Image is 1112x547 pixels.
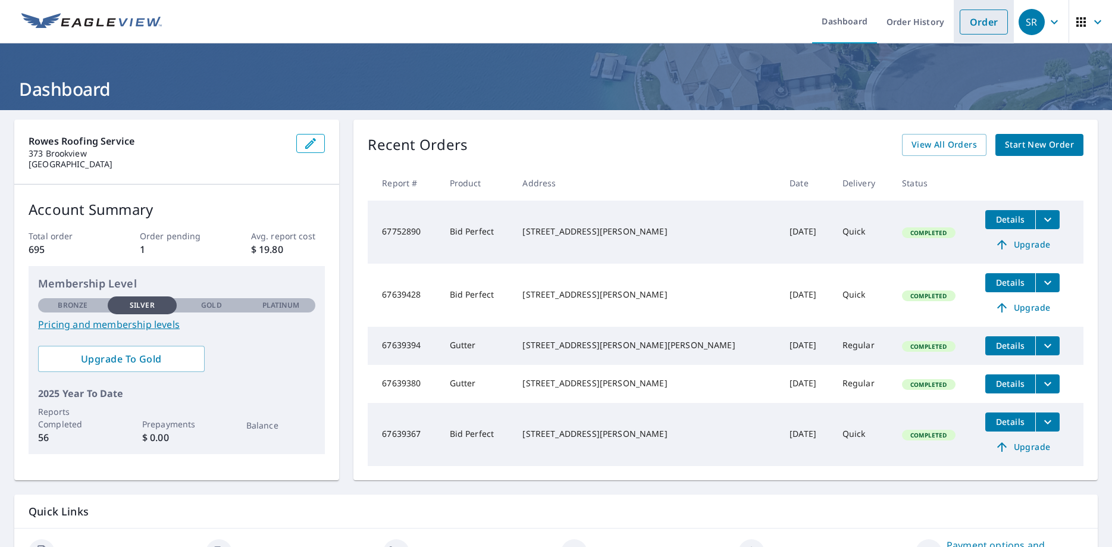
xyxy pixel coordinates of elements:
span: Completed [903,431,954,439]
span: Completed [903,342,954,351]
button: filesDropdownBtn-67639380 [1035,374,1060,393]
p: 56 [38,430,108,445]
td: [DATE] [780,264,833,327]
span: Details [992,277,1028,288]
button: detailsBtn-67752890 [985,210,1035,229]
button: detailsBtn-67639367 [985,412,1035,432]
a: Upgrade [985,437,1060,457]
td: 67639380 [368,365,440,403]
th: Product [440,165,513,201]
p: $ 19.80 [251,242,325,257]
span: View All Orders [911,137,977,152]
span: Upgrade To Gold [48,352,195,365]
p: Silver [130,300,155,311]
td: 67639394 [368,327,440,365]
p: Total order [29,230,103,242]
td: Regular [833,327,892,365]
td: Bid Perfect [440,403,513,466]
p: Quick Links [29,504,1083,519]
td: Gutter [440,327,513,365]
a: Pricing and membership levels [38,317,315,332]
p: Avg. report cost [251,230,325,242]
p: Membership Level [38,276,315,292]
td: Regular [833,365,892,403]
a: Upgrade To Gold [38,346,205,372]
td: Quick [833,264,892,327]
p: 2025 Year To Date [38,386,315,401]
a: View All Orders [902,134,986,156]
button: filesDropdownBtn-67639367 [1035,412,1060,432]
a: Upgrade [985,235,1060,254]
td: 67639367 [368,403,440,466]
span: Details [992,378,1028,389]
p: 373 Brookview [29,148,287,159]
td: [DATE] [780,327,833,365]
span: Upgrade [992,237,1053,252]
p: 1 [140,242,214,257]
span: Upgrade [992,440,1053,454]
p: Prepayments [142,418,212,430]
td: Gutter [440,365,513,403]
h1: Dashboard [14,77,1098,101]
td: Bid Perfect [440,201,513,264]
p: Reports Completed [38,405,108,430]
span: Details [992,214,1028,225]
span: Upgrade [992,301,1053,315]
span: Completed [903,292,954,300]
span: Start New Order [1005,137,1074,152]
div: SR [1019,9,1045,35]
div: [STREET_ADDRESS][PERSON_NAME] [522,289,770,301]
button: filesDropdownBtn-67639394 [1035,336,1060,355]
p: Gold [201,300,221,311]
th: Address [513,165,780,201]
button: detailsBtn-67639428 [985,273,1035,292]
td: Quick [833,201,892,264]
p: Platinum [262,300,300,311]
p: $ 0.00 [142,430,212,445]
span: Details [992,340,1028,351]
td: [DATE] [780,365,833,403]
a: Upgrade [985,298,1060,317]
button: filesDropdownBtn-67639428 [1035,273,1060,292]
img: EV Logo [21,13,162,31]
th: Status [892,165,976,201]
td: [DATE] [780,403,833,466]
p: Order pending [140,230,214,242]
a: Start New Order [995,134,1083,156]
p: Bronze [58,300,87,311]
p: 695 [29,242,103,257]
button: detailsBtn-67639394 [985,336,1035,355]
th: Date [780,165,833,201]
div: [STREET_ADDRESS][PERSON_NAME] [522,226,770,237]
td: 67752890 [368,201,440,264]
span: Details [992,416,1028,427]
p: Recent Orders [368,134,468,156]
button: detailsBtn-67639380 [985,374,1035,393]
p: [GEOGRAPHIC_DATA] [29,159,287,170]
div: [STREET_ADDRESS][PERSON_NAME] [522,377,770,389]
a: Order [960,10,1008,35]
td: [DATE] [780,201,833,264]
p: Rowes Roofing Service [29,134,287,148]
span: Completed [903,229,954,237]
div: [STREET_ADDRESS][PERSON_NAME][PERSON_NAME] [522,339,770,351]
td: Quick [833,403,892,466]
td: 67639428 [368,264,440,327]
span: Completed [903,380,954,389]
button: filesDropdownBtn-67752890 [1035,210,1060,229]
p: Account Summary [29,199,325,220]
th: Delivery [833,165,892,201]
p: Balance [246,419,316,432]
th: Report # [368,165,440,201]
div: [STREET_ADDRESS][PERSON_NAME] [522,428,770,440]
td: Bid Perfect [440,264,513,327]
